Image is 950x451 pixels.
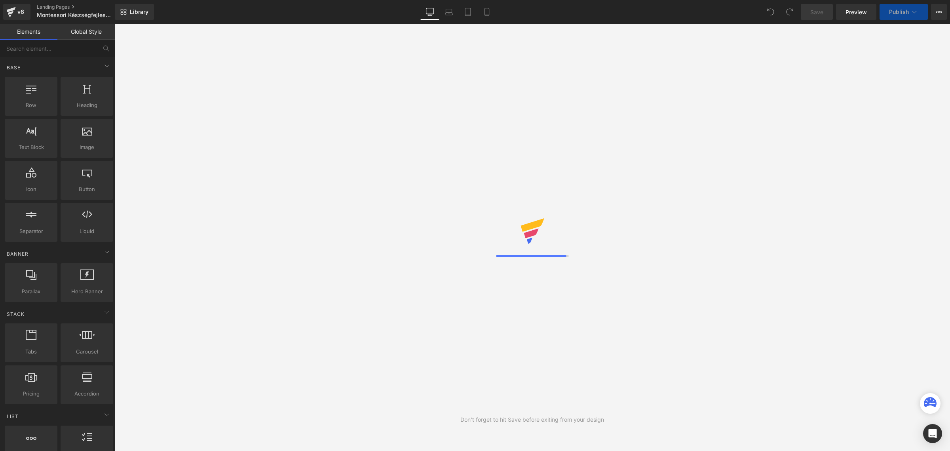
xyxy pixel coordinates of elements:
[6,310,25,318] span: Stack
[115,4,154,20] a: New Library
[63,143,111,151] span: Image
[923,424,942,443] div: Open Intercom Messenger
[3,4,30,20] a: v6
[63,390,111,398] span: Accordion
[7,185,55,193] span: Icon
[63,101,111,109] span: Heading
[810,8,823,16] span: Save
[889,9,909,15] span: Publish
[63,227,111,235] span: Liquid
[7,143,55,151] span: Text Block
[931,4,947,20] button: More
[460,415,604,424] div: Don't forget to hit Save before exiting from your design
[7,227,55,235] span: Separator
[7,101,55,109] span: Row
[130,8,148,15] span: Library
[763,4,779,20] button: Undo
[6,413,19,420] span: List
[6,64,21,71] span: Base
[845,8,867,16] span: Preview
[439,4,458,20] a: Laptop
[16,7,26,17] div: v6
[7,287,55,296] span: Parallax
[7,348,55,356] span: Tabs
[63,348,111,356] span: Carousel
[7,390,55,398] span: Pricing
[880,4,928,20] button: Publish
[836,4,876,20] a: Preview
[37,12,113,18] span: Montessori Készségfejlesztő Játékok
[57,24,115,40] a: Global Style
[37,4,128,10] a: Landing Pages
[782,4,798,20] button: Redo
[477,4,496,20] a: Mobile
[420,4,439,20] a: Desktop
[63,287,111,296] span: Hero Banner
[6,250,29,258] span: Banner
[63,185,111,193] span: Button
[458,4,477,20] a: Tablet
